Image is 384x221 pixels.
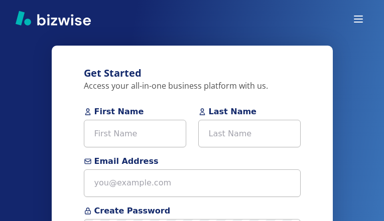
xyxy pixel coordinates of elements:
[198,120,301,147] input: Last Name
[84,81,301,92] p: Access your all-in-one business platform with us.
[84,205,301,217] span: Create Password
[84,106,186,118] span: First Name
[84,155,301,167] span: Email Address
[84,66,301,81] h3: Get Started
[198,106,301,118] span: Last Name
[16,11,91,26] img: Bizwise Logo
[84,169,301,197] input: you@example.com
[84,120,186,147] input: First Name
